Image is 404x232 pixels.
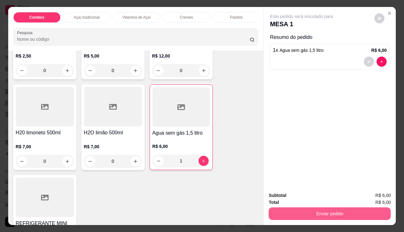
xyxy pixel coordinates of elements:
[270,34,389,41] p: Resumo do pedido
[84,129,142,137] h4: H2O limão 500ml
[152,143,210,150] p: R$ 6,00
[269,200,279,205] strong: Total
[384,8,395,18] button: Close
[273,46,324,54] p: 1 x
[375,192,391,199] span: R$ 6,00
[154,156,164,166] button: decrease-product-quantity
[374,13,384,23] button: decrease-product-quantity
[62,156,73,166] button: increase-product-quantity
[199,156,209,166] button: increase-product-quantity
[84,53,142,59] p: R$ 5,00
[17,156,27,166] button: decrease-product-quantity
[180,15,193,20] p: Cremes
[17,65,27,76] button: decrease-product-quantity
[269,207,391,220] button: Enviar pedido
[16,129,74,137] h4: H20 limoneto 500ml
[17,30,35,35] label: Pesquisa
[62,65,73,76] button: increase-product-quantity
[152,129,210,137] h4: Agua sem gás 1,5 litro
[364,57,374,67] button: decrease-product-quantity
[270,20,333,28] p: MESA 1
[122,15,151,20] p: Vitamina de Açaí
[74,15,100,20] p: Açaí tradicional
[29,15,45,20] p: Combos
[16,53,74,59] p: R$ 2,50
[230,15,242,20] p: Pastéis
[269,193,286,198] strong: Subtotal
[371,47,387,53] p: R$ 6,00
[280,48,324,53] span: Agua sem gás 1,5 litro
[17,36,250,42] input: Pesquisa
[85,65,95,76] button: decrease-product-quantity
[84,143,142,150] p: R$ 7,00
[153,65,163,76] button: decrease-product-quantity
[199,65,209,76] button: increase-product-quantity
[131,65,141,76] button: increase-product-quantity
[375,199,391,206] span: R$ 6,00
[270,13,333,20] p: Este pedido será vinculado para
[131,156,141,166] button: increase-product-quantity
[377,57,387,67] button: decrease-product-quantity
[152,53,210,59] p: R$ 12,00
[85,156,95,166] button: decrease-product-quantity
[16,143,74,150] p: R$ 7,00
